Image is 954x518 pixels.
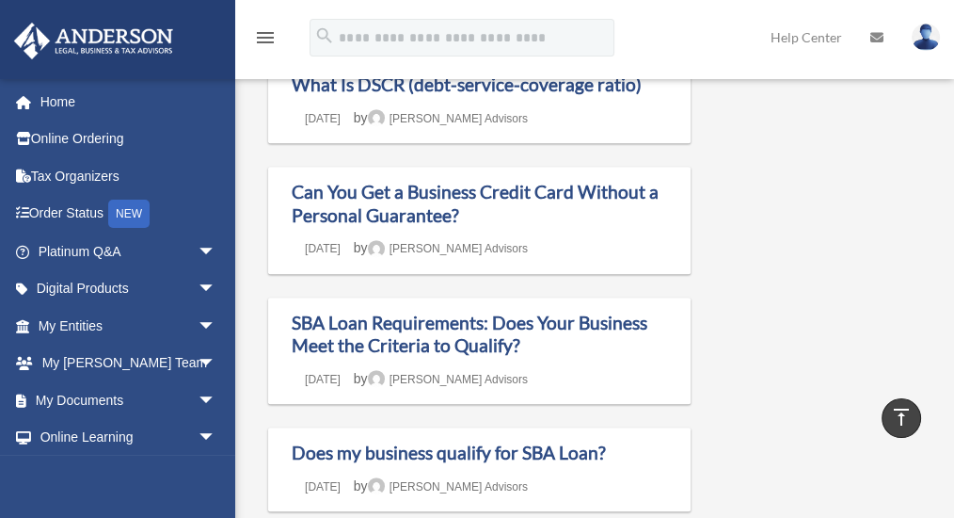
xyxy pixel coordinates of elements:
a: My [PERSON_NAME] Teamarrow_drop_down [13,345,245,382]
a: Home [13,83,235,121]
a: My Entitiesarrow_drop_down [13,307,245,345]
a: [DATE] [292,242,354,255]
a: Online Learningarrow_drop_down [13,419,245,457]
a: Online Ordering [13,121,245,158]
span: by [354,110,528,125]
a: Tax Organizers [13,157,245,195]
img: Anderson Advisors Platinum Portal [8,23,179,59]
a: [PERSON_NAME] Advisors [368,112,528,125]
a: SBA Loan Requirements: Does Your Business Meet the Criteria to Qualify? [292,312,647,357]
span: by [354,371,528,386]
span: arrow_drop_down [198,419,235,458]
a: [PERSON_NAME] Advisors [368,373,528,386]
i: menu [254,26,277,49]
a: [DATE] [292,480,354,494]
i: vertical_align_top [890,406,913,429]
a: [PERSON_NAME] Advisors [368,242,528,255]
span: arrow_drop_down [198,233,235,271]
span: arrow_drop_down [198,270,235,309]
a: [DATE] [292,112,354,125]
a: Digital Productsarrow_drop_down [13,270,245,308]
span: by [354,478,528,494]
span: arrow_drop_down [198,307,235,346]
a: What Is DSCR (debt-service-coverage ratio) [292,73,642,95]
a: vertical_align_top [882,398,921,438]
a: menu [254,33,277,49]
div: NEW [108,200,150,228]
a: [DATE] [292,373,354,386]
span: arrow_drop_down [198,345,235,383]
i: search [314,25,335,46]
span: arrow_drop_down [198,381,235,420]
a: Can You Get a Business Credit Card Without a Personal Guarantee? [292,181,659,226]
img: User Pic [912,24,940,51]
span: by [354,240,528,255]
a: Order StatusNEW [13,195,245,234]
a: [PERSON_NAME] Advisors [368,480,528,494]
a: My Documentsarrow_drop_down [13,381,245,419]
a: Does my business qualify for SBA Loan? [292,442,606,463]
a: Platinum Q&Aarrow_drop_down [13,233,245,270]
